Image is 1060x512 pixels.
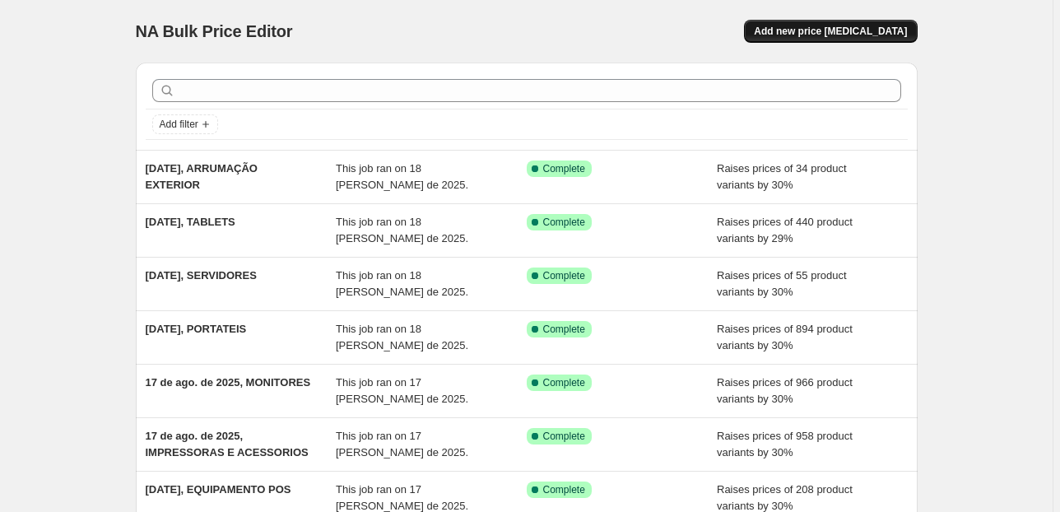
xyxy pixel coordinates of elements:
span: Add filter [160,118,198,131]
span: Raises prices of 440 product variants by 29% [717,216,853,244]
span: This job ran on 18 [PERSON_NAME] de 2025. [336,216,468,244]
span: This job ran on 17 [PERSON_NAME] de 2025. [336,483,468,512]
span: [DATE], SERVIDORES [146,269,257,282]
span: NA Bulk Price Editor [136,22,293,40]
button: Add filter [152,114,218,134]
span: Raises prices of 958 product variants by 30% [717,430,853,458]
span: [DATE], PORTATEIS [146,323,247,335]
span: Raises prices of 34 product variants by 30% [717,162,847,191]
span: This job ran on 18 [PERSON_NAME] de 2025. [336,162,468,191]
span: [DATE], TABLETS [146,216,235,228]
span: Complete [543,376,585,389]
span: [DATE], EQUIPAMENTO POS [146,483,291,496]
span: [DATE], ARRUMAÇÃO EXTERIOR [146,162,258,191]
span: Raises prices of 966 product variants by 30% [717,376,853,405]
span: Complete [543,483,585,496]
span: This job ran on 17 [PERSON_NAME] de 2025. [336,430,468,458]
span: This job ran on 17 [PERSON_NAME] de 2025. [336,376,468,405]
button: Add new price [MEDICAL_DATA] [744,20,917,43]
span: Raises prices of 208 product variants by 30% [717,483,853,512]
span: 17 de ago. de 2025, MONITORES [146,376,311,389]
span: 17 de ago. de 2025, IMPRESSORAS E ACESSORIOS [146,430,309,458]
span: Complete [543,162,585,175]
span: Complete [543,430,585,443]
span: Complete [543,269,585,282]
span: Add new price [MEDICAL_DATA] [754,25,907,38]
span: Complete [543,323,585,336]
span: This job ran on 18 [PERSON_NAME] de 2025. [336,323,468,351]
span: This job ran on 18 [PERSON_NAME] de 2025. [336,269,468,298]
span: Raises prices of 894 product variants by 30% [717,323,853,351]
span: Raises prices of 55 product variants by 30% [717,269,847,298]
span: Complete [543,216,585,229]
